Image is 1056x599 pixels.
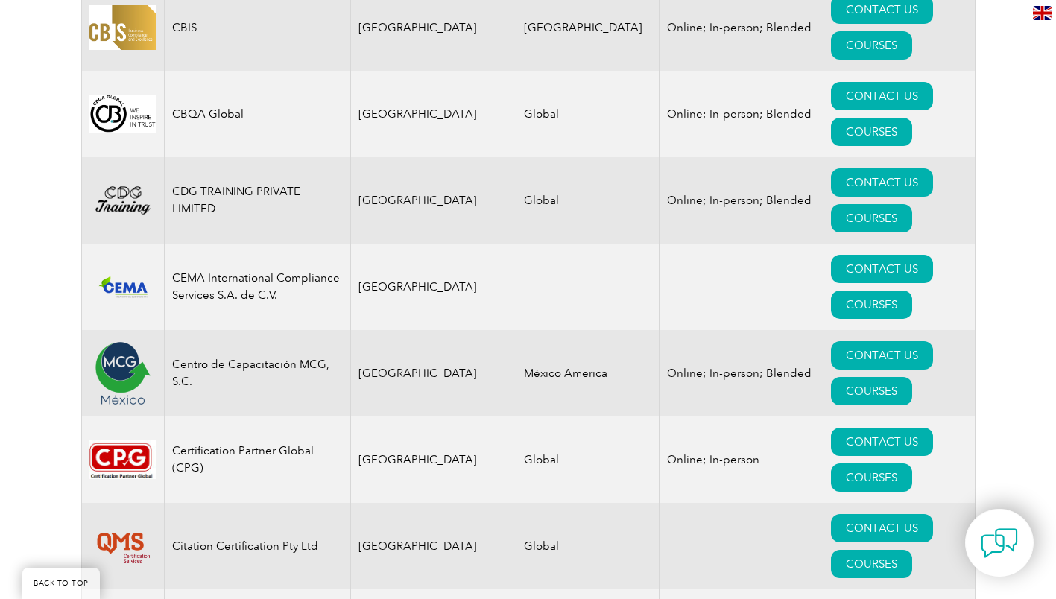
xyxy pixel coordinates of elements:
[164,71,350,157] td: CBQA Global
[831,291,912,319] a: COURSES
[89,95,156,133] img: 6f6ba32e-03e9-eb11-bacb-00224814b282-logo.png
[164,503,350,589] td: Citation Certification Pty Ltd
[831,118,912,146] a: COURSES
[350,416,516,503] td: [GEOGRAPHIC_DATA]
[831,204,912,232] a: COURSES
[831,168,933,197] a: CONTACT US
[831,255,933,283] a: CONTACT US
[831,31,912,60] a: COURSES
[89,5,156,49] img: 07dbdeaf-5408-eb11-a813-000d3ae11abd-logo.jpg
[89,181,156,219] img: 25ebede5-885b-ef11-bfe3-000d3ad139cf-logo.png
[22,568,100,599] a: BACK TO TOP
[660,330,823,416] td: Online; In-person; Blended
[516,503,660,589] td: Global
[981,524,1018,562] img: contact-chat.png
[831,463,912,492] a: COURSES
[660,416,823,503] td: Online; In-person
[350,157,516,244] td: [GEOGRAPHIC_DATA]
[831,428,933,456] a: CONTACT US
[89,440,156,480] img: feef57d9-ad92-e711-810d-c4346bc54034-logo.jpg
[350,503,516,589] td: [GEOGRAPHIC_DATA]
[350,244,516,330] td: [GEOGRAPHIC_DATA]
[164,416,350,503] td: Certification Partner Global (CPG)
[660,157,823,244] td: Online; In-person; Blended
[164,330,350,416] td: Centro de Capacitación MCG, S.C.
[89,270,156,303] img: f4e4f87f-e3f1-ee11-904b-002248931104-logo.png
[89,521,156,571] img: 94b1e894-3e6f-eb11-a812-00224815377e-logo.png
[516,416,660,503] td: Global
[350,330,516,416] td: [GEOGRAPHIC_DATA]
[831,82,933,110] a: CONTACT US
[516,157,660,244] td: Global
[831,341,933,370] a: CONTACT US
[516,330,660,416] td: México America
[660,71,823,157] td: Online; In-person; Blended
[831,514,933,542] a: CONTACT US
[350,71,516,157] td: [GEOGRAPHIC_DATA]
[831,377,912,405] a: COURSES
[164,244,350,330] td: CEMA International Compliance Services S.A. de C.V.
[1033,6,1052,20] img: en
[831,550,912,578] a: COURSES
[89,340,156,407] img: 21edb52b-d01a-eb11-a813-000d3ae11abd-logo.png
[164,157,350,244] td: CDG TRAINING PRIVATE LIMITED
[516,71,660,157] td: Global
